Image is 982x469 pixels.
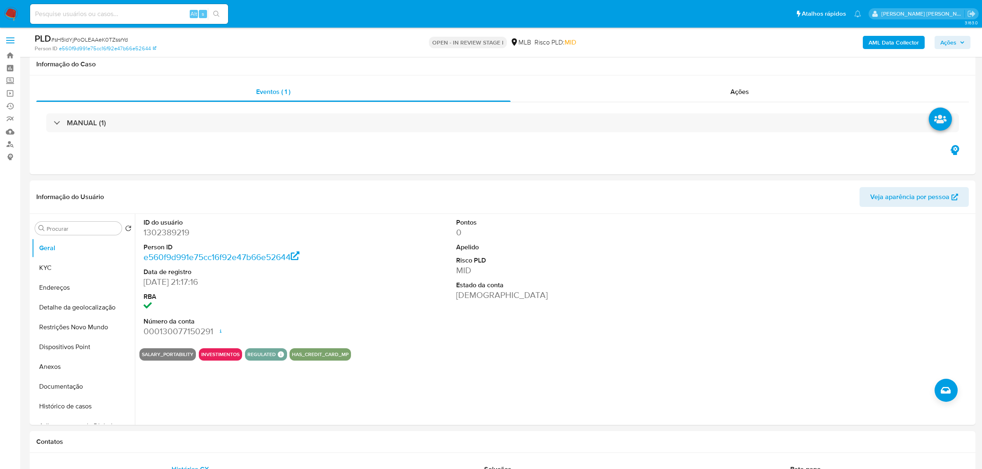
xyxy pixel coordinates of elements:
a: Sair [967,9,976,18]
button: Dispositivos Point [32,337,135,357]
dt: Data de registro [144,267,344,277]
b: Person ID [35,45,57,52]
button: Geral [32,238,135,258]
button: Veja aparência por pessoa [860,187,969,207]
h3: MANUAL (1) [67,118,106,127]
button: Ações [935,36,970,49]
dt: Número da conta [144,317,344,326]
dd: 1302389219 [144,227,344,238]
dt: RBA [144,292,344,301]
dt: Person ID [144,243,344,252]
button: Documentação [32,377,135,396]
button: search-icon [208,8,225,20]
button: Endereços [32,278,135,298]
span: Alt [191,10,197,18]
span: Risco PLD: [535,38,576,47]
span: Atalhos rápidos [802,9,846,18]
div: MLB [510,38,531,47]
h1: Informação do Usuário [36,193,104,201]
dd: 0 [456,227,657,238]
span: s [202,10,204,18]
span: Veja aparência por pessoa [870,187,949,207]
dd: [DEMOGRAPHIC_DATA] [456,289,657,301]
span: Eventos ( 1 ) [256,87,290,96]
input: Pesquise usuários ou casos... [30,9,228,19]
span: MID [565,38,576,47]
dt: Risco PLD [456,256,657,265]
span: Ações [730,87,749,96]
span: # sH5ldYjPoOLEAAeK0TZssrYd [51,35,128,44]
button: Restrições Novo Mundo [32,317,135,337]
p: emerson.gomes@mercadopago.com.br [881,10,965,18]
button: AML Data Collector [863,36,925,49]
b: AML Data Collector [869,36,919,49]
dt: Apelido [456,243,657,252]
h1: Contatos [36,438,969,446]
dd: [DATE] 21:17:16 [144,276,344,288]
dd: MID [456,265,657,276]
button: Anexos [32,357,135,377]
button: Histórico de casos [32,396,135,416]
a: e560f9d991e75cc16f92e47b66e52644 [144,251,299,263]
dt: Pontos [456,218,657,227]
div: MANUAL (1) [46,113,959,132]
button: Procurar [38,225,45,232]
button: KYC [32,258,135,278]
button: Detalhe da geolocalização [32,298,135,317]
h1: Informação do Caso [36,60,969,68]
dd: 000130077150291 [144,326,344,337]
span: Ações [940,36,956,49]
dt: Estado da conta [456,281,657,290]
a: e560f9d991e75cc16f92e47b66e52644 [59,45,156,52]
dt: ID do usuário [144,218,344,227]
b: PLD [35,32,51,45]
p: OPEN - IN REVIEW STAGE I [429,37,507,48]
button: Retornar ao pedido padrão [125,225,132,234]
button: Adiantamentos de Dinheiro [32,416,135,436]
a: Notificações [854,10,861,17]
input: Procurar [47,225,118,232]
